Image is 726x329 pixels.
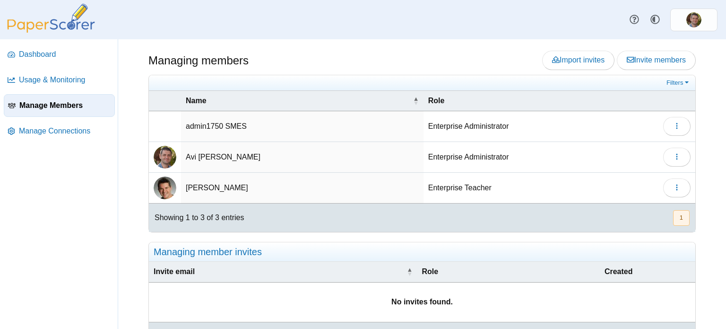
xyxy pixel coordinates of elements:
nav: pagination [672,210,690,226]
img: ps.LGcYTeU7oUhaqPwb [154,115,176,138]
span: Name [186,96,411,106]
a: ps.k1jWYmbFOnrVJ6b2 [670,9,717,31]
span: Matthew Bischoff [154,177,176,199]
span: Usage & Monitoring [19,75,111,85]
td: admin1750 SMES [181,111,423,142]
b: No invites found. [391,298,453,306]
span: Name : Activate to invert sorting [413,96,419,106]
a: Invite members [617,51,696,70]
a: Dashboard [4,43,115,66]
button: 1 [673,210,690,226]
h1: Managing members [148,53,249,69]
span: Dashboard [19,49,111,60]
img: ps.k1jWYmbFOnrVJ6b2 [686,12,701,27]
span: Avi Shuster [686,12,701,27]
span: Manage Members [19,100,111,111]
td: [PERSON_NAME] [181,173,423,204]
span: Invite email [154,267,405,277]
span: Manage Connections [19,126,111,136]
span: Created [556,267,681,277]
img: ps.k1jWYmbFOnrVJ6b2 [154,146,176,169]
a: PaperScorer [4,26,98,34]
a: Import invites [542,51,614,70]
span: Invite email : Activate to invert sorting [406,267,412,276]
div: Showing 1 to 3 of 3 entries [149,204,244,232]
span: Enterprise Administrator [428,153,509,161]
span: Enterprise Administrator [428,122,509,130]
img: PaperScorer [4,4,98,33]
a: Manage Connections [4,120,115,142]
span: Avi Shuster [154,146,176,169]
span: admin1750 SMES [154,115,176,138]
span: Role [428,96,654,106]
div: Managing member invites [149,242,695,262]
img: ps.5w7MqpMgD22olRum [154,177,176,199]
span: Import invites [552,56,605,64]
a: Manage Members [4,94,115,117]
a: Filters [664,78,693,88]
td: Avi [PERSON_NAME] [181,142,423,173]
span: Enterprise Teacher [428,184,492,192]
span: Role [422,267,546,277]
a: Usage & Monitoring [4,69,115,91]
span: Invite members [627,56,686,64]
